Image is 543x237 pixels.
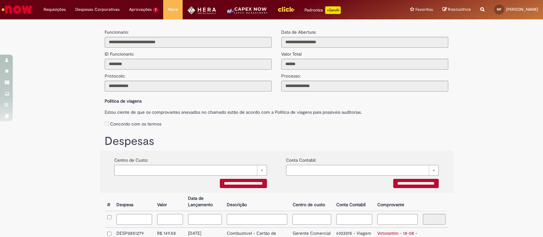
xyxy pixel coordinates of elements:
a: Limpar campo {0} [286,165,439,176]
th: # [105,193,114,211]
label: Centro de Custo: [114,154,148,163]
a: Rascunhos [442,7,471,13]
span: Despesas Corporativas [75,6,120,13]
label: Valor Total [281,48,302,57]
label: Funcionario: [105,29,129,35]
span: More [168,6,178,13]
p: +GenAi [325,6,341,14]
img: click_logo_yellow_360x200.png [277,4,295,14]
label: Estou ciente de que os comprovantes anexados no chamado estão de acordo com a Politica de viagens... [105,106,448,115]
label: Processo: [281,70,301,79]
span: Rascunhos [448,6,471,12]
th: Valor [155,193,185,211]
a: Limpar campo {0} [114,165,267,176]
label: Conta Contabil: [286,154,316,163]
th: Descrição [224,193,290,211]
img: ServiceNow [1,3,33,16]
h1: Despesas [105,135,448,148]
b: Política de viagens [105,98,142,104]
img: CapexLogo5.png [226,6,268,19]
th: Comprovante [375,193,420,211]
span: 7 [153,7,158,13]
span: MF [497,7,501,11]
th: Centro de custo [290,193,333,211]
img: HeraLogo.png [187,6,216,14]
label: ID Funcionario: [105,48,134,57]
th: Despesa [114,193,155,211]
label: Concordo com os termos [110,121,161,127]
th: Conta Contabil [334,193,375,211]
div: Padroniza [304,6,341,14]
label: Data de Abertura: [281,29,316,35]
th: Data de Lançamento [185,193,225,211]
span: [PERSON_NAME] [506,7,538,12]
span: Favoritos [415,6,433,13]
span: Requisições [44,6,66,13]
span: Aprovações [129,6,152,13]
label: Protocolo: [105,70,125,79]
